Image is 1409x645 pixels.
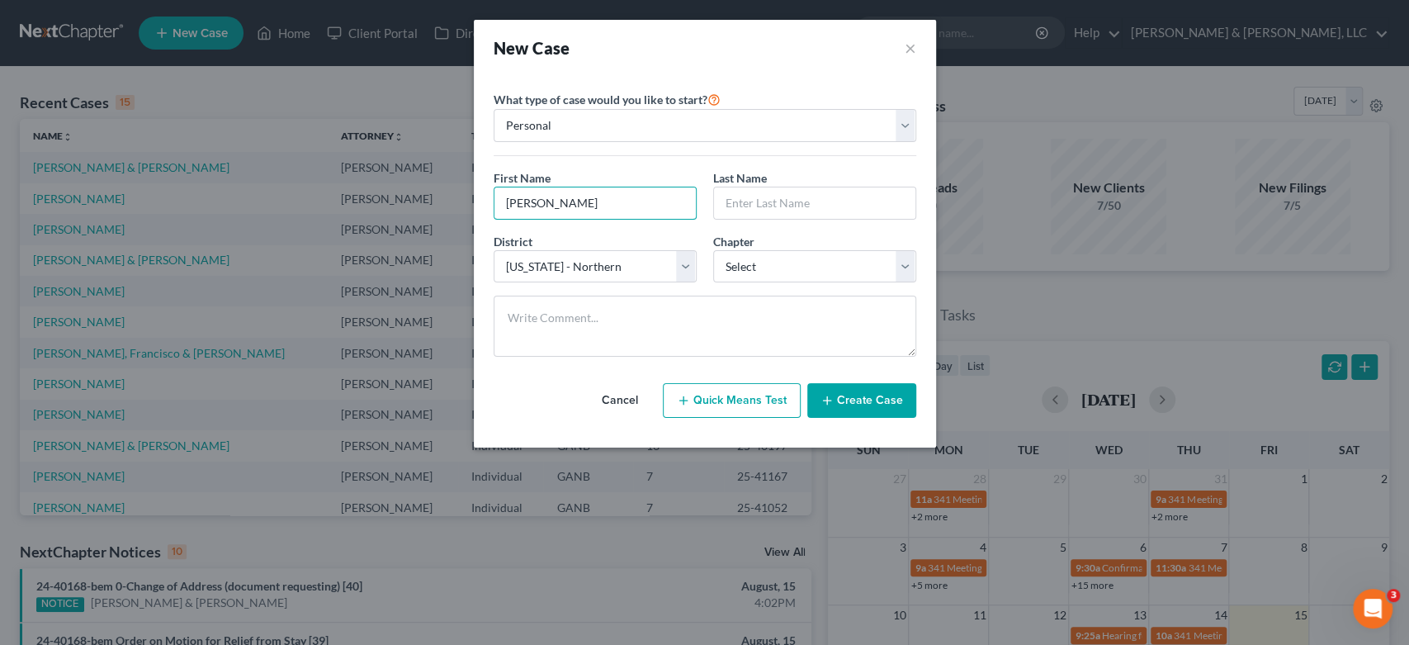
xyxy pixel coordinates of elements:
span: Chapter [713,235,754,249]
iframe: Intercom live chat [1353,589,1392,628]
button: Create Case [807,383,916,418]
button: Quick Means Test [663,383,801,418]
span: First Name [494,171,551,185]
span: Last Name [713,171,767,185]
input: Enter First Name [494,187,696,219]
strong: New Case [494,38,570,58]
input: Enter Last Name [714,187,915,219]
span: District [494,235,532,249]
label: What type of case would you like to start? [494,89,721,109]
button: × [905,36,916,59]
span: 3 [1387,589,1400,602]
button: Cancel [584,384,656,417]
